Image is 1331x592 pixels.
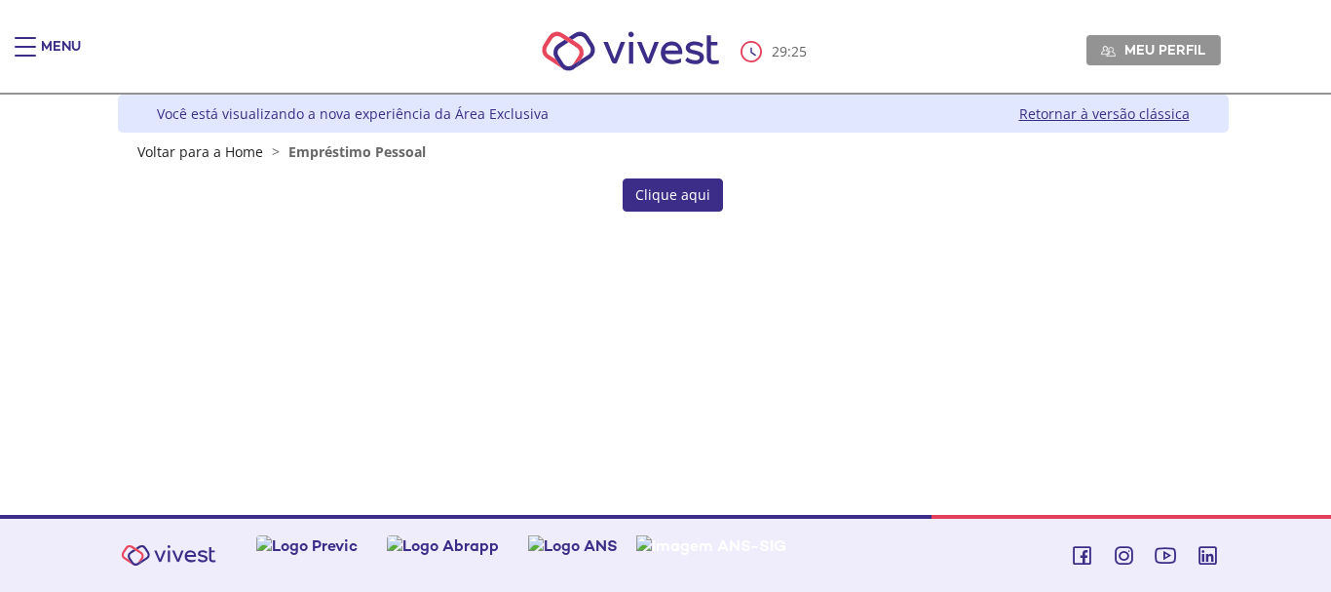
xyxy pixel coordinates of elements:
[520,10,742,93] img: Vivest
[288,142,426,161] span: Empréstimo Pessoal
[256,535,358,556] img: Logo Previc
[1101,44,1116,59] img: Meu perfil
[741,41,811,62] div: :
[528,535,618,556] img: Logo ANS
[157,104,549,123] div: Você está visualizando a nova experiência da Área Exclusiva
[41,37,81,76] div: Menu
[267,142,285,161] span: >
[1124,41,1205,59] span: Meu perfil
[137,142,263,161] a: Voltar para a Home
[387,535,499,556] img: Logo Abrapp
[110,533,227,577] img: Vivest
[772,42,787,60] span: 29
[623,178,723,212] a: Clique aqui
[124,178,1223,212] section: <span lang="pt-BR" dir="ltr">Empréstimos - Phoenix Finne</span>
[1019,104,1190,123] a: Retornar à versão clássica
[791,42,807,60] span: 25
[103,95,1229,515] div: Vivest
[636,535,786,556] img: Imagem ANS-SIG
[1086,35,1221,64] a: Meu perfil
